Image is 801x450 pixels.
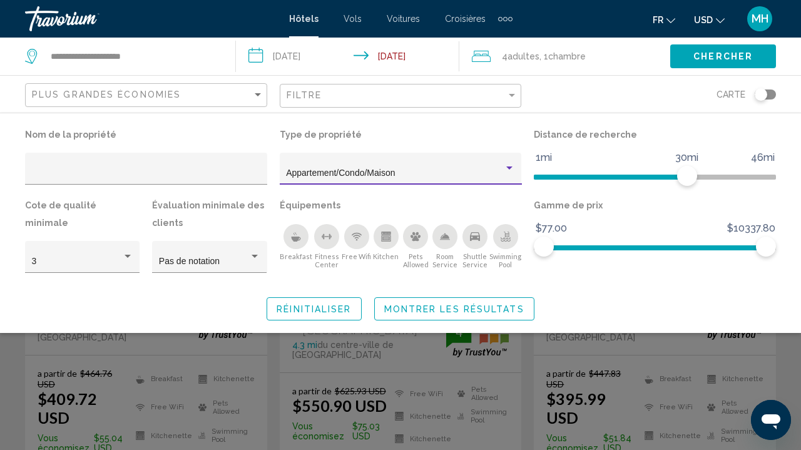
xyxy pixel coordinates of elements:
button: Shuttle Service [460,223,489,269]
p: Cote de qualité minimale [25,197,140,232]
button: Breakfast [280,223,312,269]
span: 3 [32,256,37,266]
p: Gamme de prix [534,197,776,214]
span: Carte [717,86,745,103]
span: Adultes [508,51,539,61]
p: Évaluation minimale des clients [152,197,267,232]
p: Nom de la propriété [25,126,267,143]
span: Pets Allowed [401,252,431,268]
a: Vols [344,14,362,24]
button: Travelers: 4 adults, 0 children [459,38,670,75]
span: Swimming Pool [489,252,521,268]
span: 4 [502,48,539,65]
button: Extra navigation items [498,9,513,29]
span: Chambre [548,51,586,61]
button: Room Service [431,223,460,269]
span: Chercher [693,52,753,62]
span: Réinitialiser [277,304,351,314]
mat-select: Property type [286,168,515,178]
p: Distance de recherche [534,126,776,143]
button: Chercher [670,44,776,68]
a: Voitures [387,14,420,24]
span: Appartement/Condo/Maison [286,168,395,178]
button: Swimming Pool [489,223,521,269]
mat-select: Sort by [32,90,263,101]
button: Change language [653,11,675,29]
span: fr [653,15,663,25]
span: $77.00 [534,219,569,238]
span: Montrer les résultats [384,304,524,314]
span: 30mi [673,148,700,167]
span: Filtre [287,90,322,100]
span: 1mi [534,148,554,167]
button: Check-in date: May 27, 2026 Check-out date: Jun 1, 2026 [236,38,459,75]
p: Type de propriété [280,126,522,143]
iframe: Bouton de lancement de la fenêtre de messagerie [751,400,791,440]
button: Montrer les résultats [374,297,534,320]
span: Free Wifi [342,252,371,260]
span: MH [752,13,768,25]
a: Croisières [445,14,486,24]
span: USD [694,15,713,25]
a: Travorium [25,6,277,31]
span: Kitchen [373,252,399,260]
span: Room Service [431,252,460,268]
span: Pas de notation [159,256,220,266]
button: Toggle map [745,89,776,100]
button: Fitness Center [312,223,342,269]
span: 46mi [749,148,777,167]
span: , 1 [539,48,586,65]
span: Fitness Center [312,252,342,268]
button: Filter [280,83,522,109]
span: Plus grandes économies [32,89,181,100]
button: Kitchen [371,223,400,269]
p: Équipements [280,197,522,214]
a: Hôtels [289,14,319,24]
span: Shuttle Service [460,252,489,268]
button: User Menu [743,6,776,32]
button: Change currency [694,11,725,29]
div: Hotel Filters [19,126,782,285]
button: Réinitialiser [267,297,361,320]
button: Pets Allowed [401,223,431,269]
span: $10337.80 [725,219,777,238]
span: Breakfast [280,252,312,260]
button: Free Wifi [342,223,371,269]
